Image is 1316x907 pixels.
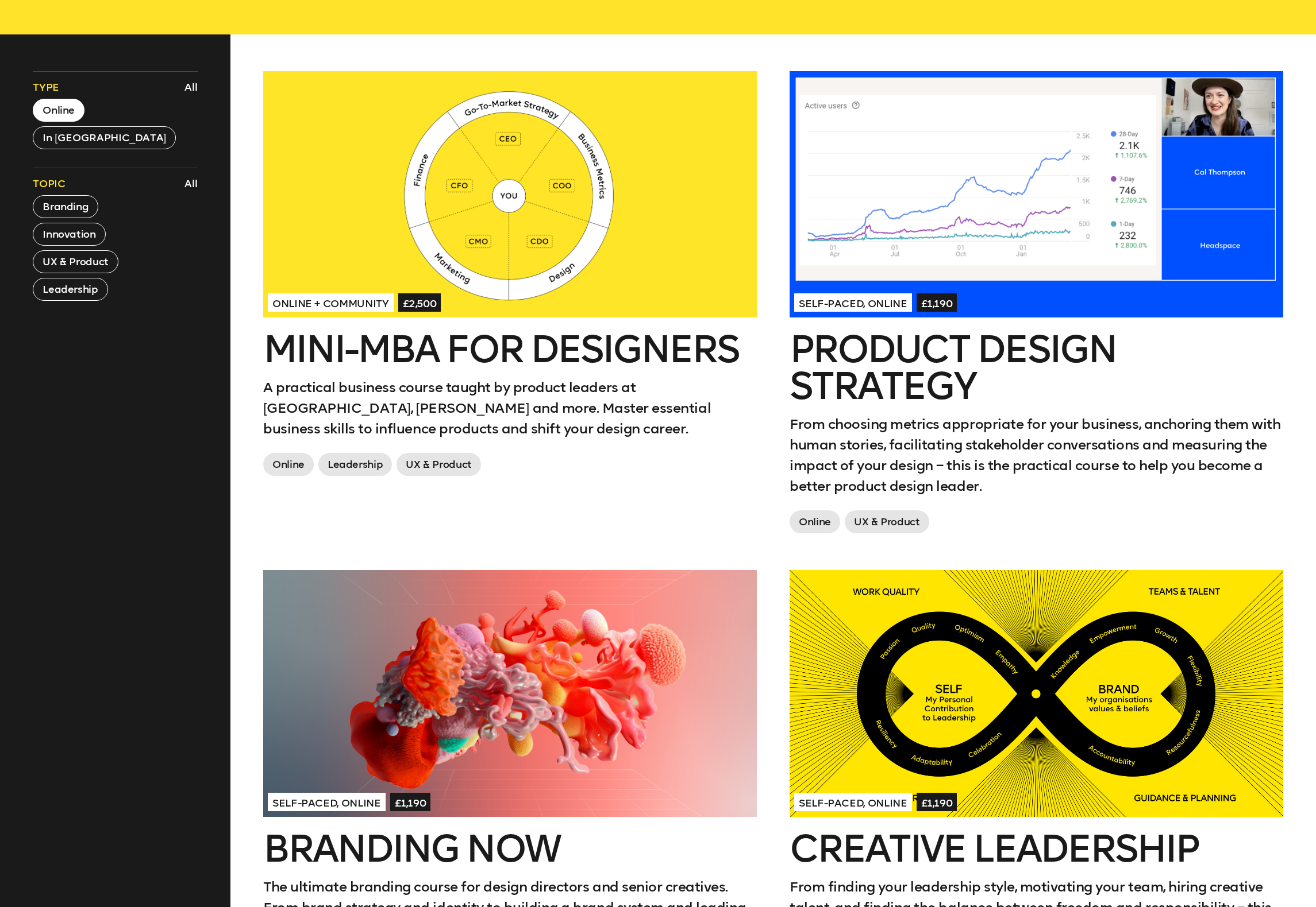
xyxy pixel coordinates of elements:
button: All [182,77,201,97]
span: UX & Product [845,510,929,533]
h2: Mini-MBA for Designers [263,331,757,368]
button: Branding [33,195,98,218]
span: Online [790,510,840,533]
h2: Branding Now [263,831,757,867]
p: A practical business course taught by product leaders at [GEOGRAPHIC_DATA], [PERSON_NAME] and mor... [263,377,757,439]
span: Self-paced, Online [794,293,912,312]
span: £1,190 [917,293,957,312]
span: £1,190 [917,793,957,811]
h2: Creative Leadership [790,831,1283,867]
span: Online + Community [268,293,394,312]
span: Self-paced, Online [268,793,386,811]
a: Self-paced, Online£1,190Product Design StrategyFrom choosing metrics appropriate for your busines... [790,71,1283,538]
span: Type [33,80,59,94]
button: Innovation [33,223,105,246]
button: Leadership [33,278,107,301]
span: UX & Product [397,453,481,476]
button: In [GEOGRAPHIC_DATA] [33,126,176,149]
button: All [182,174,201,193]
button: Online [33,99,84,122]
span: Online [263,453,314,476]
span: £2,500 [398,293,441,312]
span: Leadership [318,453,392,476]
button: UX & Product [33,250,118,273]
span: Topic [33,177,65,191]
p: From choosing metrics appropriate for your business, anchoring them with human stories, facilitat... [790,414,1283,497]
a: Online + Community£2,500Mini-MBA for DesignersA practical business course taught by product leade... [263,71,757,480]
h2: Product Design Strategy [790,331,1283,405]
span: Self-paced, Online [794,793,912,811]
span: £1,190 [390,793,431,811]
